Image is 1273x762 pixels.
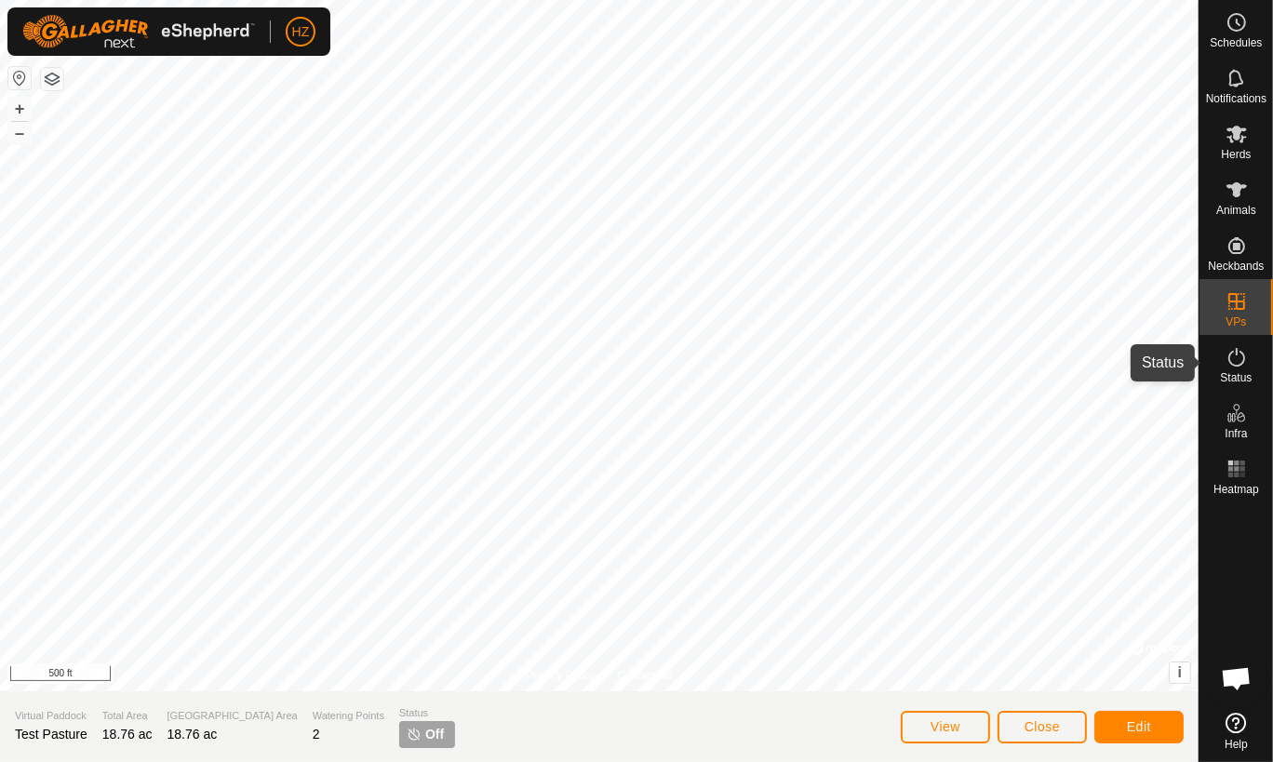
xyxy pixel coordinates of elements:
[8,67,31,89] button: Reset Map
[15,727,87,742] span: Test Pasture
[1225,739,1248,750] span: Help
[1209,650,1265,706] div: Open chat
[526,667,596,684] a: Privacy Policy
[292,22,310,42] span: HZ
[1220,372,1252,383] span: Status
[8,122,31,144] button: –
[399,705,455,721] span: Status
[425,725,444,744] span: Off
[1225,428,1247,439] span: Infra
[618,667,673,684] a: Contact Us
[1210,37,1262,48] span: Schedules
[1170,662,1190,683] button: i
[102,708,153,724] span: Total Area
[931,719,960,734] span: View
[8,98,31,120] button: +
[1094,711,1184,743] button: Edit
[313,727,320,742] span: 2
[901,711,990,743] button: View
[167,727,218,742] span: 18.76 ac
[102,727,153,742] span: 18.76 ac
[1213,484,1259,495] span: Heatmap
[1127,719,1151,734] span: Edit
[1199,705,1273,757] a: Help
[1216,205,1256,216] span: Animals
[1025,719,1060,734] span: Close
[41,68,63,90] button: Map Layers
[1221,149,1251,160] span: Herds
[22,15,255,48] img: Gallagher Logo
[1208,261,1264,272] span: Neckbands
[998,711,1087,743] button: Close
[167,708,298,724] span: [GEOGRAPHIC_DATA] Area
[313,708,384,724] span: Watering Points
[15,708,87,724] span: Virtual Paddock
[1206,93,1266,104] span: Notifications
[1178,664,1182,680] span: i
[407,727,422,742] img: turn-off
[1226,316,1246,328] span: VPs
